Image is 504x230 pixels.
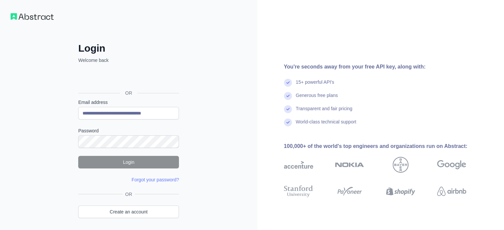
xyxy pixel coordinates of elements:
img: check mark [284,118,292,126]
img: check mark [284,92,292,100]
img: stanford university [284,184,313,199]
img: shopify [386,184,415,199]
a: Create an account [78,206,179,218]
button: Login [78,156,179,168]
img: check mark [284,105,292,113]
label: Email address [78,99,179,106]
div: 100,000+ of the world's top engineers and organizations run on Abstract: [284,142,487,150]
img: accenture [284,157,313,173]
img: bayer [393,157,409,173]
img: payoneer [335,184,364,199]
img: Workflow [11,13,54,20]
div: Transparent and fair pricing [296,105,353,118]
span: OR [123,191,135,198]
div: Generous free plans [296,92,338,105]
p: Welcome back [78,57,179,64]
h2: Login [78,42,179,54]
div: You're seconds away from your free API key, along with: [284,63,487,71]
iframe: Sign in with Google Button [75,71,181,85]
a: Forgot your password? [132,177,179,182]
img: check mark [284,79,292,87]
div: 15+ powerful API's [296,79,334,92]
img: airbnb [437,184,466,199]
label: Password [78,127,179,134]
div: World-class technical support [296,118,357,132]
img: nokia [335,157,364,173]
img: google [437,157,466,173]
span: OR [120,90,138,96]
